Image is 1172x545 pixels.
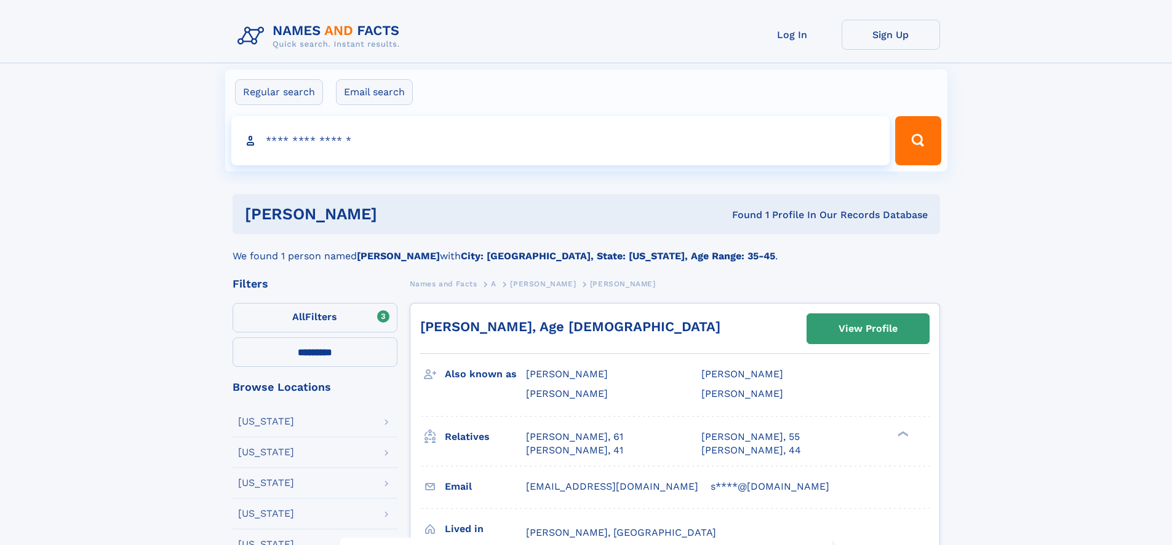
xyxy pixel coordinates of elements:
[461,250,775,262] b: City: [GEOGRAPHIC_DATA], State: [US_STATE], Age Range: 35-45
[233,234,940,264] div: We found 1 person named with .
[510,280,576,288] span: [PERSON_NAME]
[357,250,440,262] b: [PERSON_NAME]
[526,480,698,492] span: [EMAIL_ADDRESS][DOMAIN_NAME]
[491,276,496,291] a: A
[526,444,623,457] a: [PERSON_NAME], 41
[238,417,294,426] div: [US_STATE]
[233,20,410,53] img: Logo Names and Facts
[743,20,842,50] a: Log In
[292,311,305,323] span: All
[554,208,928,222] div: Found 1 Profile In Our Records Database
[445,519,526,539] h3: Lived in
[526,430,623,444] a: [PERSON_NAME], 61
[410,276,477,291] a: Names and Facts
[526,527,716,538] span: [PERSON_NAME], [GEOGRAPHIC_DATA]
[526,388,608,399] span: [PERSON_NAME]
[807,314,929,343] a: View Profile
[336,79,413,105] label: Email search
[245,206,555,222] h1: [PERSON_NAME]
[701,388,783,399] span: [PERSON_NAME]
[233,303,397,332] label: Filters
[590,280,656,288] span: [PERSON_NAME]
[895,116,941,165] button: Search Button
[233,382,397,393] div: Browse Locations
[445,426,526,447] h3: Relatives
[238,509,294,519] div: [US_STATE]
[238,447,294,457] div: [US_STATE]
[842,20,940,50] a: Sign Up
[445,364,526,385] h3: Also known as
[445,476,526,497] h3: Email
[895,429,909,437] div: ❯
[526,368,608,380] span: [PERSON_NAME]
[238,478,294,488] div: [US_STATE]
[231,116,890,165] input: search input
[510,276,576,291] a: [PERSON_NAME]
[233,278,397,289] div: Filters
[701,430,800,444] a: [PERSON_NAME], 55
[420,319,720,334] a: [PERSON_NAME], Age [DEMOGRAPHIC_DATA]
[491,280,496,288] span: A
[701,368,783,380] span: [PERSON_NAME]
[235,79,323,105] label: Regular search
[701,444,801,457] a: [PERSON_NAME], 44
[839,315,898,343] div: View Profile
